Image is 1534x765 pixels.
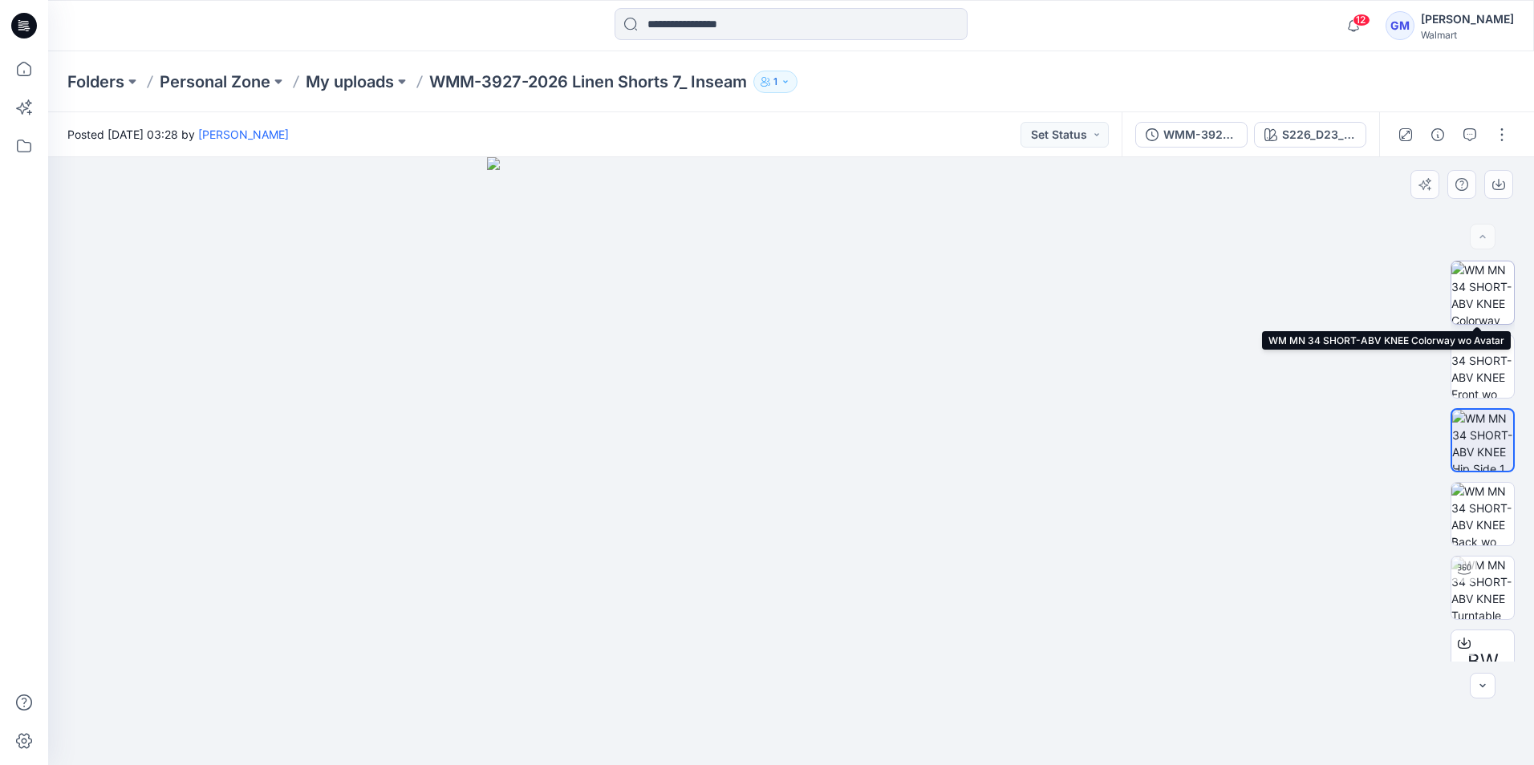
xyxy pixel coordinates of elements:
[1421,29,1514,41] div: Walmart
[67,71,124,93] a: Folders
[429,71,747,93] p: WMM-3927-2026 Linen Shorts 7_ Inseam
[306,71,394,93] a: My uploads
[1451,261,1514,324] img: WM MN 34 SHORT-ABV KNEE Colorway wo Avatar
[1467,647,1499,676] span: BW
[1452,410,1513,471] img: WM MN 34 SHORT-ABV KNEE Hip Side 1 wo Avatar
[1353,14,1370,26] span: 12
[1451,335,1514,398] img: WM MN 34 SHORT-ABV KNEE Front wo Avatar
[753,71,797,93] button: 1
[67,126,289,143] span: Posted [DATE] 03:28 by
[1451,557,1514,619] img: WM MN 34 SHORT-ABV KNEE Turntable with Avatar
[773,73,777,91] p: 1
[1135,122,1248,148] button: WMM-3927-2026 Linen Shorts 7_ Inseam_Full Colorway
[1282,126,1356,144] div: S226_D23_FA_Dobby Stripe_Dark Navy_M25338B
[1386,11,1414,40] div: GM
[1425,122,1451,148] button: Details
[1451,483,1514,545] img: WM MN 34 SHORT-ABV KNEE Back wo Avatar
[160,71,270,93] a: Personal Zone
[1254,122,1366,148] button: S226_D23_FA_Dobby Stripe_Dark Navy_M25338B
[1421,10,1514,29] div: [PERSON_NAME]
[198,127,289,141] a: [PERSON_NAME]
[1163,126,1237,144] div: WMM-3927-2026 Linen Shorts 7_ Inseam_Full Colorway
[487,157,1095,765] img: eyJhbGciOiJIUzI1NiIsImtpZCI6IjAiLCJzbHQiOiJzZXMiLCJ0eXAiOiJKV1QifQ.eyJkYXRhIjp7InR5cGUiOiJzdG9yYW...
